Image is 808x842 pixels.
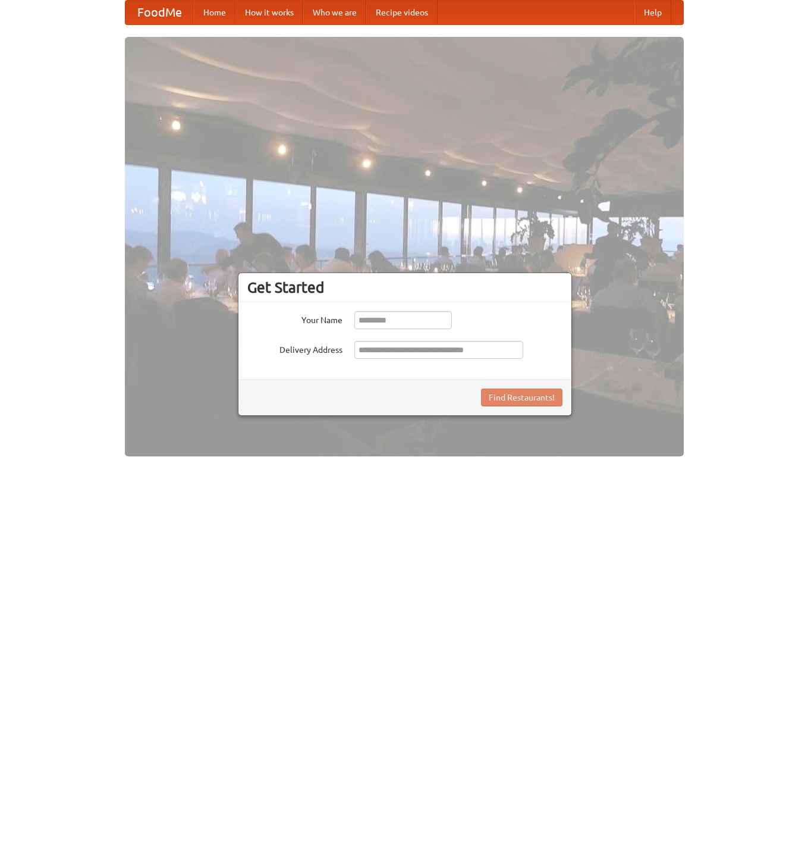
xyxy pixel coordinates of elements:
[194,1,235,24] a: Home
[125,1,194,24] a: FoodMe
[247,341,342,356] label: Delivery Address
[247,278,562,296] h3: Get Started
[303,1,366,24] a: Who we are
[247,311,342,326] label: Your Name
[235,1,303,24] a: How it works
[481,389,562,406] button: Find Restaurants!
[634,1,671,24] a: Help
[366,1,438,24] a: Recipe videos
